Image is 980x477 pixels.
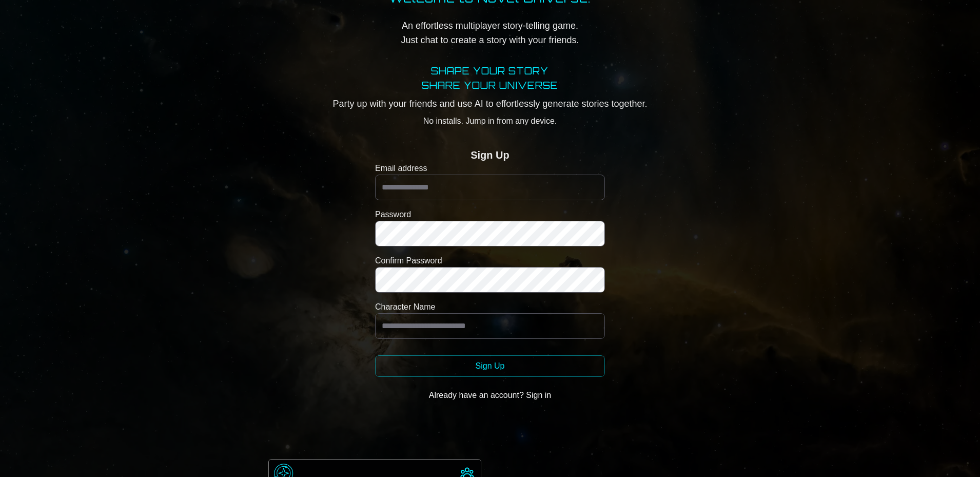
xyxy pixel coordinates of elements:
p: Party up with your friends and use AI to effortlessly generate stories together. [332,97,647,111]
p: No installs. Jump in from any device. [332,115,647,127]
label: Character Name [375,301,605,313]
h1: SHAPE YOUR STORY [332,64,647,78]
h2: SHARE YOUR UNIVERSE [332,78,647,92]
label: Password [375,208,605,221]
h2: Sign Up [471,148,509,162]
button: Already have an account? Sign in [375,385,605,406]
label: Confirm Password [375,255,605,267]
button: Sign Up [375,355,605,377]
label: Email address [375,162,605,175]
p: An effortless multiplayer story-telling game. Just chat to create a story with your friends. [389,18,591,47]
